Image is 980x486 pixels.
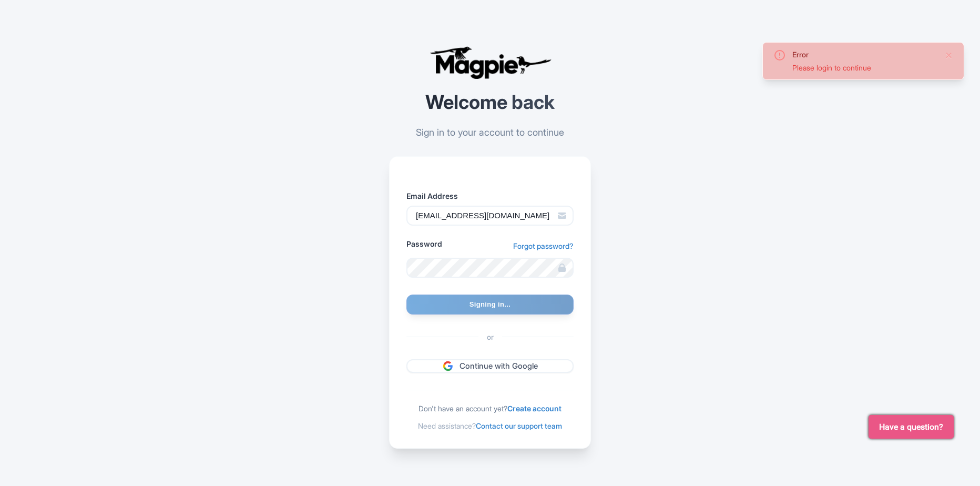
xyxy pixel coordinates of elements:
[406,238,440,249] label: Password
[406,295,574,315] input: Signing in...
[513,240,574,251] a: Forgot password?
[879,421,943,433] span: Have a question?
[406,403,574,414] div: Don't have an account yet?
[792,49,936,60] div: Error
[792,62,936,73] div: Please login to continue
[406,420,574,431] div: Need assistance?
[406,206,574,226] input: Enter your email address
[389,125,591,139] p: Sign in to your account to continue
[406,359,574,373] a: Continue with Google
[869,415,954,439] button: Have a question?
[508,404,561,413] a: Create account
[478,331,502,342] span: or
[945,49,953,62] button: Close
[389,92,591,113] h2: Welcome back
[406,190,574,201] label: Email Address
[427,46,553,79] img: logo-ab69f6fb50320c5b225c76a69d11143b.png
[476,421,562,430] a: Contact our support team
